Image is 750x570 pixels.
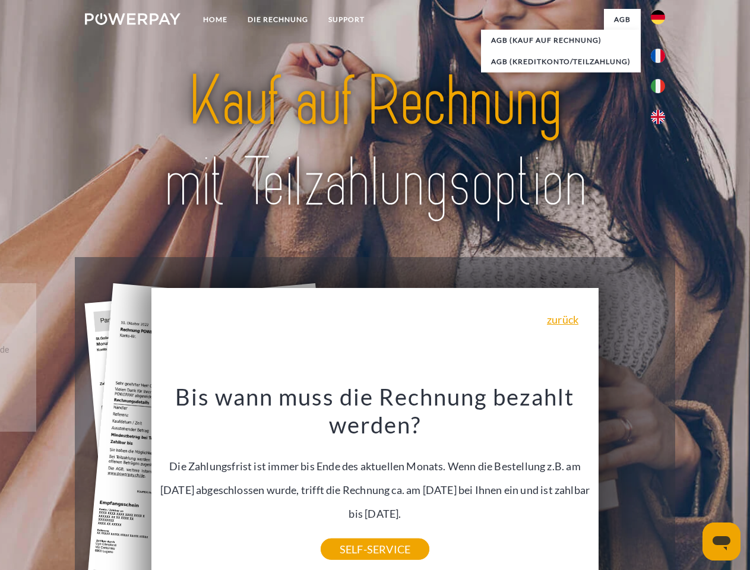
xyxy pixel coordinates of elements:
[159,382,592,549] div: Die Zahlungsfrist ist immer bis Ende des aktuellen Monats. Wenn die Bestellung z.B. am [DATE] abg...
[238,9,318,30] a: DIE RECHNUNG
[651,49,665,63] img: fr
[159,382,592,439] h3: Bis wann muss die Rechnung bezahlt werden?
[547,314,578,325] a: zurück
[321,539,429,560] a: SELF-SERVICE
[85,13,181,25] img: logo-powerpay-white.svg
[651,79,665,93] img: it
[651,10,665,24] img: de
[318,9,375,30] a: SUPPORT
[651,110,665,124] img: en
[193,9,238,30] a: Home
[481,30,641,51] a: AGB (Kauf auf Rechnung)
[702,522,740,560] iframe: Schaltfläche zum Öffnen des Messaging-Fensters
[113,57,637,227] img: title-powerpay_de.svg
[481,51,641,72] a: AGB (Kreditkonto/Teilzahlung)
[604,9,641,30] a: agb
